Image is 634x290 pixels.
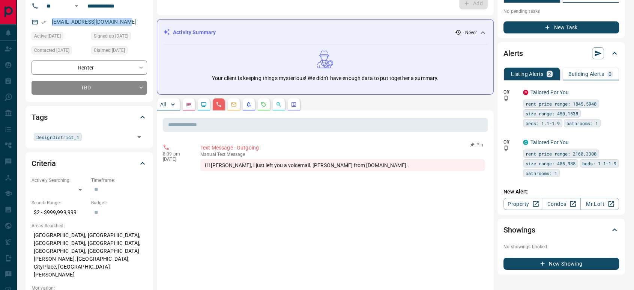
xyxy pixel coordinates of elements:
p: [DATE] [163,157,189,162]
p: Building Alerts [568,71,604,77]
p: $2 - $999,999,999 [32,206,87,219]
svg: Emails [231,101,237,107]
a: Tailored For You [530,139,569,145]
a: Tailored For You [530,89,569,95]
p: No showings booked [503,243,619,250]
a: Property [503,198,542,210]
p: Text Message [200,152,485,157]
span: rent price range: 1845,5940 [526,100,596,107]
svg: Requests [261,101,267,107]
svg: Push Notification Only [503,145,509,151]
button: New Showing [503,258,619,270]
p: 8:09 pm [163,151,189,157]
svg: Calls [216,101,222,107]
svg: Lead Browsing Activity [201,101,207,107]
span: size range: 450,1538 [526,110,578,117]
p: - Never [463,29,477,36]
button: New Task [503,21,619,33]
div: Wed Apr 05 2023 [91,46,147,57]
div: Activity Summary- Never [163,26,487,39]
p: Listing Alerts [511,71,544,77]
svg: Push Notification Only [503,95,509,101]
p: Off [503,139,518,145]
div: Showings [503,221,619,239]
span: beds: 1.1-1.9 [582,160,616,167]
span: bathrooms: 1 [526,169,557,177]
svg: Email Verified [41,20,47,25]
button: Pin [466,142,488,148]
div: property.ca [523,90,528,95]
p: Your client is keeping things mysterious! We didn't have enough data to put together a summary. [212,74,439,82]
div: Tags [32,108,147,126]
p: No pending tasks [503,6,619,17]
span: manual [200,152,216,157]
a: Mr.Loft [580,198,619,210]
span: DesignDistrict_1 [36,133,79,141]
button: Open [72,2,81,11]
p: Text Message - Outgoing [200,144,485,152]
p: 2 [548,71,551,77]
span: Active [DATE] [34,32,61,40]
span: Contacted [DATE] [34,47,69,54]
p: Actively Searching: [32,177,87,184]
svg: Opportunities [276,101,282,107]
div: Wed Apr 05 2023 [32,46,87,57]
h2: Showings [503,224,535,236]
h2: Criteria [32,157,56,169]
p: All [160,102,166,107]
svg: Agent Actions [291,101,297,107]
a: Condos [542,198,580,210]
button: Open [134,132,144,142]
span: bathrooms: 1 [566,119,598,127]
span: rent price range: 2160,3300 [526,150,596,157]
span: size range: 405,988 [526,160,575,167]
h2: Tags [32,111,47,123]
span: Signed up [DATE] [94,32,128,40]
div: Hi [PERSON_NAME], I just left you a voicemail. [PERSON_NAME] from [DOMAIN_NAME] . [200,159,485,171]
span: beds: 1.1-1.9 [526,119,560,127]
div: Wed Mar 20 2024 [32,32,87,42]
div: Wed Apr 05 2023 [91,32,147,42]
p: Budget: [91,199,147,206]
p: Activity Summary [173,29,216,36]
p: Areas Searched: [32,222,147,229]
svg: Notes [186,101,192,107]
p: Search Range: [32,199,87,206]
svg: Listing Alerts [246,101,252,107]
a: [EMAIL_ADDRESS][DOMAIN_NAME] [52,19,137,25]
span: Claimed [DATE] [94,47,125,54]
div: condos.ca [523,140,528,145]
div: TBD [32,81,147,95]
p: Timeframe: [91,177,147,184]
div: Criteria [32,154,147,172]
p: Off [503,89,518,95]
p: New Alert: [503,188,619,196]
h2: Alerts [503,47,523,59]
p: [GEOGRAPHIC_DATA], [GEOGRAPHIC_DATA], [GEOGRAPHIC_DATA], [GEOGRAPHIC_DATA], [GEOGRAPHIC_DATA], [G... [32,229,147,281]
div: Renter [32,60,147,74]
p: 0 [608,71,611,77]
div: Alerts [503,44,619,62]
